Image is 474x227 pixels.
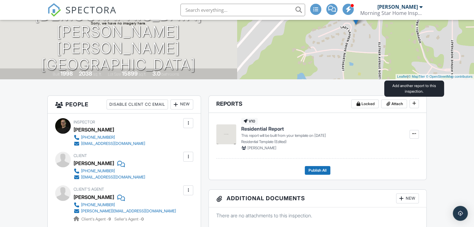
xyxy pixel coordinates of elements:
[79,70,92,77] div: 2038
[122,70,138,77] div: 15899
[81,209,176,214] div: [PERSON_NAME][EMAIL_ADDRESS][DOMAIN_NAME]
[408,75,425,78] a: © MapTiler
[74,168,145,174] a: [PHONE_NUMBER]
[81,217,112,221] span: Client's Agent -
[360,10,423,16] div: Morning Star Home Inspection
[74,174,145,180] a: [EMAIL_ADDRESS][DOMAIN_NAME]
[180,4,305,16] input: Search everything...
[152,70,160,77] div: 3.0
[161,72,179,76] span: bathrooms
[81,169,115,174] div: [PHONE_NUMBER]
[108,217,111,221] strong: 9
[209,190,426,207] h3: Additional Documents
[74,134,145,141] a: [PHONE_NUMBER]
[141,217,144,221] strong: 0
[74,120,95,124] span: Inspector
[397,75,407,78] a: Leaflet
[107,100,168,109] div: Disable Client CC Email
[74,187,104,192] span: Client's Agent
[48,96,201,113] h3: People
[74,192,114,202] a: [PERSON_NAME]
[139,72,146,76] span: sq.ft.
[65,3,117,16] span: SPECTORA
[74,153,87,158] span: Client
[216,212,419,219] p: There are no attachments to this inspection.
[377,4,418,10] div: [PERSON_NAME]
[47,3,61,17] img: The Best Home Inspection Software - Spectora
[53,72,60,76] span: Built
[170,100,193,109] div: New
[74,125,114,134] div: [PERSON_NAME]
[426,75,472,78] a: © OpenStreetMap contributors
[81,202,115,207] div: [PHONE_NUMBER]
[453,206,468,221] div: Open Intercom Messenger
[81,141,145,146] div: [EMAIL_ADDRESS][DOMAIN_NAME]
[47,8,117,21] a: SPECTORA
[74,159,114,168] div: [PERSON_NAME]
[81,175,145,180] div: [EMAIL_ADDRESS][DOMAIN_NAME]
[108,72,121,76] span: Lot Size
[74,202,176,208] a: [PHONE_NUMBER]
[395,74,474,79] div: |
[396,193,419,203] div: New
[81,135,115,140] div: [PHONE_NUMBER]
[93,72,102,76] span: sq. ft.
[74,208,176,214] a: [PERSON_NAME][EMAIL_ADDRESS][DOMAIN_NAME]
[114,217,144,221] span: Seller's Agent -
[74,141,145,147] a: [EMAIL_ADDRESS][DOMAIN_NAME]
[60,70,73,77] div: 1998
